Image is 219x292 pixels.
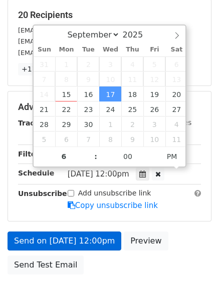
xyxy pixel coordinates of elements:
[99,46,121,53] span: Wed
[18,37,130,45] small: [EMAIL_ADDRESS][DOMAIN_NAME]
[55,46,77,53] span: Mon
[55,56,77,71] span: September 1, 2025
[94,146,97,166] span: :
[18,119,52,127] strong: Tracking
[34,71,56,86] span: September 7, 2025
[18,49,130,56] small: [EMAIL_ADDRESS][DOMAIN_NAME]
[68,201,158,210] a: Copy unsubscribe link
[34,46,56,53] span: Sun
[143,131,165,146] span: October 10, 2025
[143,101,165,116] span: September 26, 2025
[99,101,121,116] span: September 24, 2025
[121,86,143,101] span: September 18, 2025
[165,131,187,146] span: October 11, 2025
[18,189,67,197] strong: Unsubscribe
[34,56,56,71] span: August 31, 2025
[120,30,156,39] input: Year
[121,56,143,71] span: September 4, 2025
[55,116,77,131] span: September 29, 2025
[121,131,143,146] span: October 9, 2025
[97,146,158,166] input: Minute
[158,146,186,166] span: Click to toggle
[165,101,187,116] span: September 27, 2025
[34,146,95,166] input: Hour
[99,86,121,101] span: September 17, 2025
[8,231,121,250] a: Send on [DATE] 12:00pm
[68,169,129,178] span: [DATE] 12:00pm
[55,101,77,116] span: September 22, 2025
[18,63,60,75] a: +17 more
[99,56,121,71] span: September 3, 2025
[34,86,56,101] span: September 14, 2025
[78,188,151,198] label: Add unsubscribe link
[34,101,56,116] span: September 21, 2025
[34,131,56,146] span: October 5, 2025
[165,116,187,131] span: October 4, 2025
[18,101,201,112] h5: Advanced
[143,56,165,71] span: September 5, 2025
[77,116,99,131] span: September 30, 2025
[55,131,77,146] span: October 6, 2025
[121,46,143,53] span: Thu
[143,46,165,53] span: Fri
[124,231,168,250] a: Preview
[8,255,84,274] a: Send Test Email
[165,86,187,101] span: September 20, 2025
[18,9,201,20] h5: 20 Recipients
[121,71,143,86] span: September 11, 2025
[143,116,165,131] span: October 3, 2025
[165,71,187,86] span: September 13, 2025
[77,56,99,71] span: September 2, 2025
[34,116,56,131] span: September 28, 2025
[18,150,44,158] strong: Filters
[55,86,77,101] span: September 15, 2025
[55,71,77,86] span: September 8, 2025
[77,86,99,101] span: September 16, 2025
[165,56,187,71] span: September 6, 2025
[99,116,121,131] span: October 1, 2025
[121,101,143,116] span: September 25, 2025
[77,46,99,53] span: Tue
[99,131,121,146] span: October 8, 2025
[18,169,54,177] strong: Schedule
[77,101,99,116] span: September 23, 2025
[143,86,165,101] span: September 19, 2025
[77,131,99,146] span: October 7, 2025
[169,244,219,292] iframe: Chat Widget
[99,71,121,86] span: September 10, 2025
[18,26,130,34] small: [EMAIL_ADDRESS][DOMAIN_NAME]
[121,116,143,131] span: October 2, 2025
[77,71,99,86] span: September 9, 2025
[165,46,187,53] span: Sat
[143,71,165,86] span: September 12, 2025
